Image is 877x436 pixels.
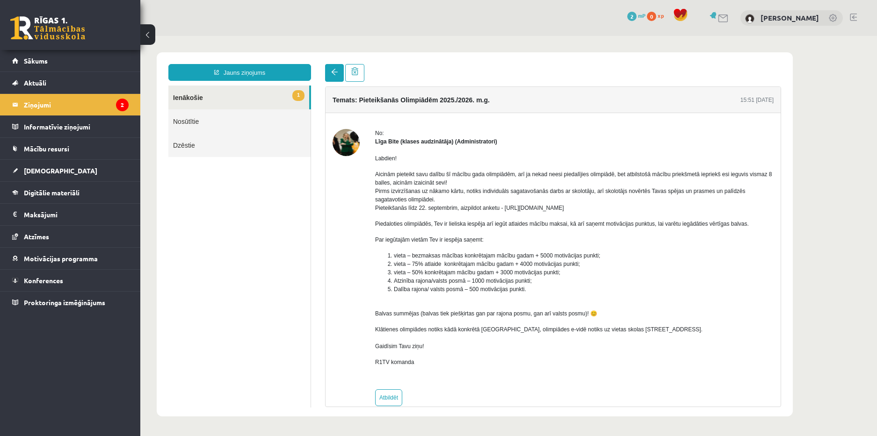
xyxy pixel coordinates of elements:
[658,12,664,19] span: xp
[12,94,129,115] a: Ziņojumi2
[235,134,633,176] p: Aicinām pieteikt savu dalību šī mācību gada olimpiādēm, arī ja nekad neesi piedalījies olimpiādē,...
[235,200,633,208] p: Par iegūtajām vietām Tev ir iespēja saņemt:
[152,54,164,65] span: 1
[235,93,633,101] div: No:
[24,57,48,65] span: Sākums
[24,276,63,285] span: Konferences
[235,322,633,330] p: R1TV komanda
[24,94,129,115] legend: Ziņojumi
[28,28,171,45] a: Jauns ziņojums
[627,12,637,21] span: 2
[235,118,633,127] p: Labdien!
[28,50,169,73] a: 1Ienākošie
[12,248,129,269] a: Motivācijas programma
[24,166,97,175] span: [DEMOGRAPHIC_DATA]
[24,232,49,241] span: Atzīmes
[116,99,129,111] i: 2
[235,184,633,192] p: Piedaloties olimpiādēs, Tev ir lieliska iespēja arī iegūt atlaides mācību maksai, kā arī saņemt m...
[12,160,129,181] a: [DEMOGRAPHIC_DATA]
[12,72,129,93] a: Aktuāli
[254,215,633,224] li: vieta – bezmaksas mācības konkrētajam mācību gadam + 5000 motivācijas punkti;
[254,241,633,249] li: Atzinība rajona/valsts posmā – 1000 motivācijas punkti;
[192,93,219,120] img: Līga Bite (klases audzinātāja)
[192,60,349,68] h4: Temats: Pieteikšanās Olimpiādēm 2025./2026. m.g.
[12,204,129,225] a: Maksājumi
[12,116,129,137] a: Informatīvie ziņojumi
[745,14,754,23] img: Ralfs Cipulis
[761,13,819,22] a: [PERSON_NAME]
[24,188,80,197] span: Digitālie materiāli
[24,254,98,263] span: Motivācijas programma
[600,60,633,68] div: 15:51 [DATE]
[235,289,633,314] p: Klātienes olimpiādes notiks kādā konkrētā [GEOGRAPHIC_DATA], olimpiādes e-vidē notiks uz vietas s...
[12,182,129,203] a: Digitālie materiāli
[12,270,129,291] a: Konferences
[28,73,170,97] a: Nosūtītie
[254,249,633,257] li: Dalība rajona/ valsts posmā – 500 motivācijas punkti.
[24,79,46,87] span: Aktuāli
[10,16,85,40] a: Rīgas 1. Tālmācības vidusskola
[235,353,262,370] a: Atbildēt
[647,12,656,21] span: 0
[12,226,129,247] a: Atzīmes
[24,116,129,137] legend: Informatīvie ziņojumi
[235,273,633,282] p: Balvas summējas (balvas tiek piešķirtas gan par rajona posmu, gan arī valsts posmu)! 😊
[12,138,129,159] a: Mācību resursi
[254,232,633,241] li: vieta – 50% konkrētajam mācību gadam + 3000 motivācijas punkti;
[24,298,105,307] span: Proktoringa izmēģinājums
[24,144,69,153] span: Mācību resursi
[12,292,129,313] a: Proktoringa izmēģinājums
[627,12,645,19] a: 2 mP
[638,12,645,19] span: mP
[24,204,129,225] legend: Maksājumi
[254,224,633,232] li: vieta – 75% atlaide konkrētajam mācību gadam + 4000 motivācijas punkti;
[28,97,170,121] a: Dzēstie
[12,50,129,71] a: Sākums
[647,12,668,19] a: 0 xp
[235,102,357,109] strong: Līga Bite (klases audzinātāja) (Administratori)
